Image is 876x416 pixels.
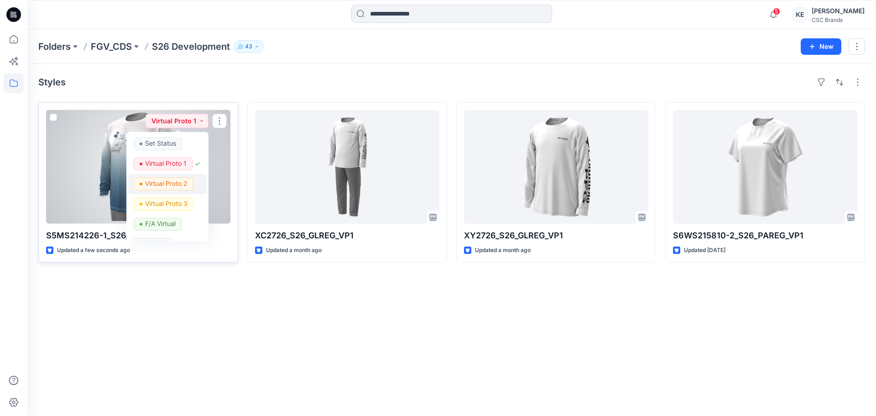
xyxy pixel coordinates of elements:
[145,158,187,169] p: Virtual Proto 1
[145,137,176,149] p: Set Status
[464,110,648,224] a: XY2726_S26_GLREG_VP1
[152,40,230,53] p: S26 Development
[245,42,252,52] p: 43
[673,110,857,224] a: S6WS215810-2_S26_PAREG_VP1
[812,5,865,16] div: [PERSON_NAME]
[684,246,725,255] p: Updated [DATE]
[145,178,187,190] p: Virtual Proto 2
[38,77,66,88] h4: Styles
[812,16,865,23] div: CSC Brands
[57,246,130,255] p: Updated a few seconds ago
[255,110,439,224] a: XC2726_S26_GLREG_VP1
[46,229,230,242] p: S5MS214226-1_S26_EXTREG_VP1
[145,238,167,250] p: BLOCK
[255,229,439,242] p: XC2726_S26_GLREG_VP1
[464,229,648,242] p: XY2726_S26_GLREG_VP1
[673,229,857,242] p: S6WS215810-2_S26_PAREG_VP1
[266,246,322,255] p: Updated a month ago
[801,38,841,55] button: New
[475,246,531,255] p: Updated a month ago
[91,40,132,53] a: FGV_CDS
[234,40,264,53] button: 43
[38,40,71,53] a: Folders
[145,198,188,210] p: Virtual Proto 3
[792,6,808,23] div: KE
[145,218,176,230] p: F/A Virtual
[46,110,230,224] a: S5MS214226-1_S26_EXTREG_VP1
[773,8,780,15] span: 5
